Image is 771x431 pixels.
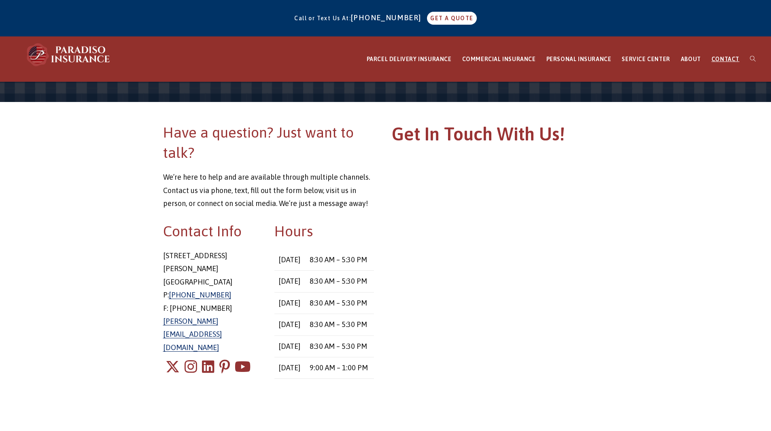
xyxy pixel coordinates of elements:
[310,320,367,329] time: 8:30 AM – 5:30 PM
[185,354,197,380] a: Instagram
[310,342,367,350] time: 8:30 AM – 5:30 PM
[274,314,305,335] td: [DATE]
[163,171,374,210] p: We’re here to help and are available through multiple channels. Contact us via phone, text, fill ...
[169,291,231,299] a: [PHONE_NUMBER]
[427,12,476,25] a: GET A QUOTE
[546,56,612,62] span: PERSONAL INSURANCE
[274,292,305,314] td: [DATE]
[219,354,230,380] a: Pinterest
[163,221,263,241] h2: Contact Info
[310,277,367,285] time: 8:30 AM – 5:30 PM
[712,56,739,62] span: CONTACT
[274,249,305,271] td: [DATE]
[163,249,263,354] p: [STREET_ADDRESS] [PERSON_NAME][GEOGRAPHIC_DATA] P: F: [PHONE_NUMBER]
[541,37,617,82] a: PERSONAL INSURANCE
[163,122,374,163] h2: Have a question? Just want to talk?
[616,37,675,82] a: SERVICE CENTER
[622,56,670,62] span: SERVICE CENTER
[274,221,374,241] h2: Hours
[392,150,603,368] iframe: Contact Form
[274,357,305,378] td: [DATE]
[351,13,425,22] a: [PHONE_NUMBER]
[361,37,457,82] a: PARCEL DELIVERY INSURANCE
[367,56,452,62] span: PARCEL DELIVERY INSURANCE
[706,37,745,82] a: CONTACT
[392,122,603,150] h1: Get In Touch With Us!
[675,37,706,82] a: ABOUT
[274,271,305,292] td: [DATE]
[310,255,367,264] time: 8:30 AM – 5:30 PM
[235,354,251,380] a: Youtube
[294,15,351,21] span: Call or Text Us At:
[274,335,305,357] td: [DATE]
[24,42,113,67] img: Paradiso Insurance
[163,317,222,352] a: [PERSON_NAME][EMAIL_ADDRESS][DOMAIN_NAME]
[681,56,701,62] span: ABOUT
[310,363,368,372] time: 9:00 AM – 1:00 PM
[166,354,180,380] a: X
[462,56,536,62] span: COMMERCIAL INSURANCE
[310,299,367,307] time: 8:30 AM – 5:30 PM
[457,37,541,82] a: COMMERCIAL INSURANCE
[202,354,215,380] a: LinkedIn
